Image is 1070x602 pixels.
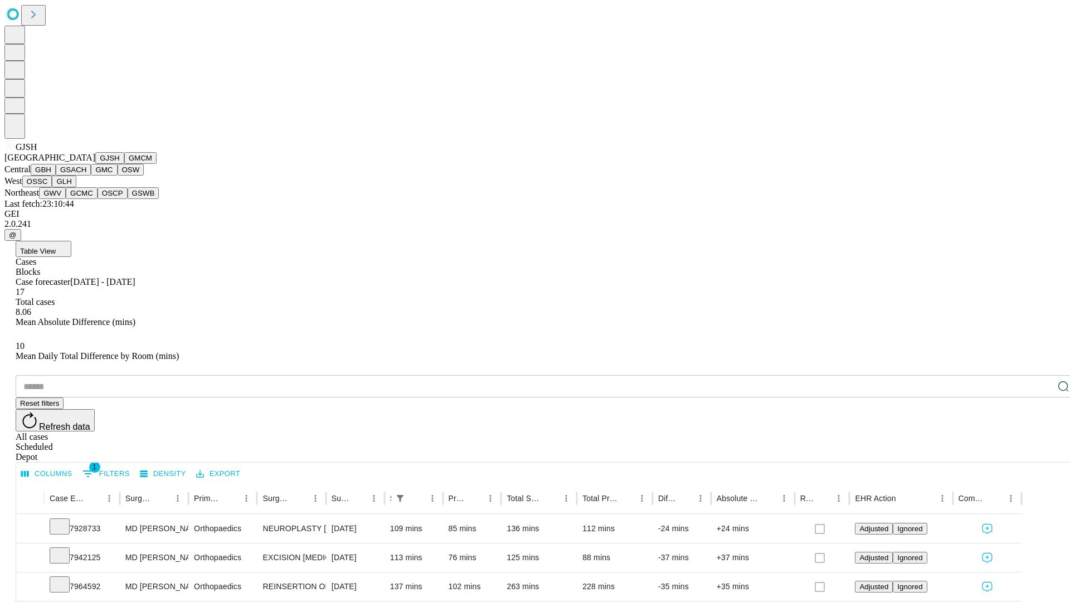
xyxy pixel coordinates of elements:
[70,277,135,287] span: [DATE] - [DATE]
[16,351,179,361] span: Mean Daily Total Difference by Room (mins)
[52,176,76,187] button: GLH
[897,554,922,562] span: Ignored
[658,543,706,572] div: -37 mins
[351,491,366,506] button: Sort
[22,577,38,597] button: Expand
[449,543,496,572] div: 76 mins
[16,397,64,409] button: Reset filters
[855,581,893,593] button: Adjusted
[893,581,927,593] button: Ignored
[935,491,950,506] button: Menu
[39,187,66,199] button: GWV
[16,277,70,287] span: Case forecaster
[39,422,90,431] span: Refresh data
[507,543,571,572] div: 125 mins
[194,514,251,543] div: Orthopaedics
[124,152,157,164] button: GMCM
[89,462,100,473] span: 1
[449,494,466,503] div: Predicted In Room Duration
[582,543,647,572] div: 88 mins
[467,491,483,506] button: Sort
[855,494,896,503] div: EHR Action
[507,494,542,503] div: Total Scheduled Duration
[22,176,52,187] button: OSSC
[4,199,74,208] span: Last fetch: 23:10:44
[1003,491,1019,506] button: Menu
[125,572,183,601] div: MD [PERSON_NAME] [PERSON_NAME]
[80,465,133,483] button: Show filters
[50,572,114,601] div: 7964592
[98,187,128,199] button: OSCP
[4,219,1066,229] div: 2.0.241
[4,176,22,186] span: West
[831,491,847,506] button: Menu
[262,494,290,503] div: Surgery Name
[50,543,114,572] div: 7942125
[390,572,437,601] div: 137 mins
[118,164,144,176] button: OSW
[855,552,893,564] button: Adjusted
[619,491,634,506] button: Sort
[194,543,251,572] div: Orthopaedics
[308,491,323,506] button: Menu
[449,514,496,543] div: 85 mins
[16,287,25,297] span: 17
[332,494,349,503] div: Surgery Date
[86,491,101,506] button: Sort
[893,523,927,535] button: Ignored
[855,523,893,535] button: Adjusted
[262,572,320,601] div: REINSERTION OF RUPTURED BICEP OR TRICEP TENDON DISTAL
[988,491,1003,506] button: Sort
[56,164,91,176] button: GSACH
[101,491,117,506] button: Menu
[409,491,425,506] button: Sort
[50,494,85,503] div: Case Epic Id
[390,494,391,503] div: Scheduled In Room Duration
[366,491,382,506] button: Menu
[483,491,498,506] button: Menu
[897,525,922,533] span: Ignored
[582,572,647,601] div: 228 mins
[658,572,706,601] div: -35 mins
[558,491,574,506] button: Menu
[4,188,39,197] span: Northeast
[91,164,117,176] button: GMC
[20,399,59,407] span: Reset filters
[16,297,55,307] span: Total cases
[897,582,922,591] span: Ignored
[4,209,1066,219] div: GEI
[959,494,986,503] div: Comments
[50,514,114,543] div: 7928733
[18,465,75,483] button: Select columns
[390,514,437,543] div: 109 mins
[776,491,792,506] button: Menu
[658,514,706,543] div: -24 mins
[507,572,571,601] div: 263 mins
[332,514,379,543] div: [DATE]
[582,494,617,503] div: Total Predicted Duration
[859,525,888,533] span: Adjusted
[9,231,17,239] span: @
[4,229,21,241] button: @
[815,491,831,506] button: Sort
[66,187,98,199] button: GCMC
[425,491,440,506] button: Menu
[717,543,789,572] div: +37 mins
[16,307,31,317] span: 8.06
[16,409,95,431] button: Refresh data
[16,241,71,257] button: Table View
[194,494,222,503] div: Primary Service
[137,465,189,483] button: Density
[170,491,186,506] button: Menu
[22,548,38,568] button: Expand
[16,317,135,327] span: Mean Absolute Difference (mins)
[125,543,183,572] div: MD [PERSON_NAME] [PERSON_NAME]
[20,247,56,255] span: Table View
[658,494,676,503] div: Difference
[16,142,37,152] span: GJSH
[800,494,815,503] div: Resolved in EHR
[392,491,408,506] button: Show filters
[543,491,558,506] button: Sort
[193,465,243,483] button: Export
[859,554,888,562] span: Adjusted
